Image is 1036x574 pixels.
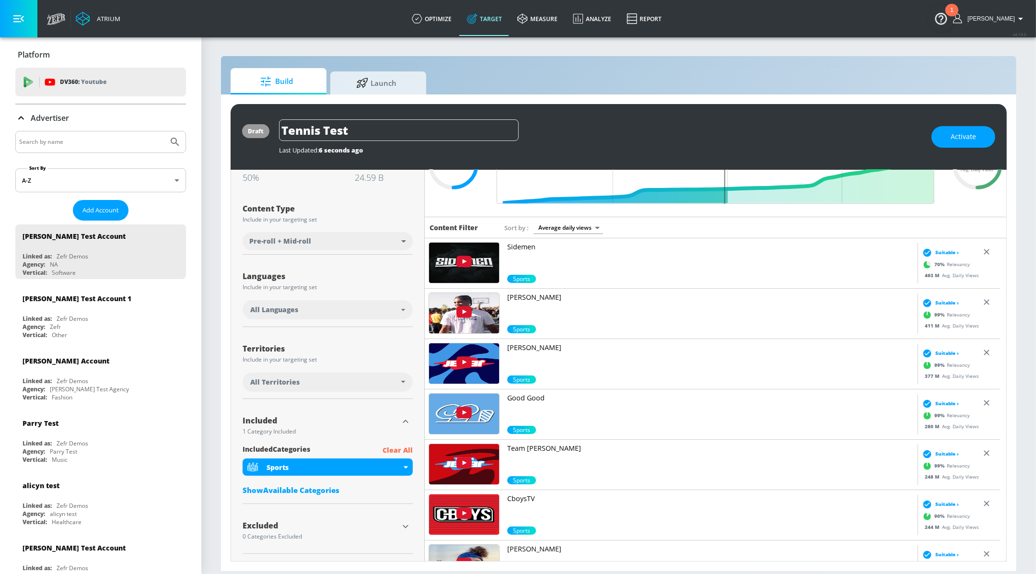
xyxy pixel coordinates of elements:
div: Suitable › [920,500,959,509]
div: Relevancy [920,509,970,524]
span: 99 % [935,311,947,318]
div: Territories [243,345,413,352]
span: Launch [340,71,413,94]
div: Platform [15,41,186,68]
div: Avg. Daily Views [920,373,979,380]
div: 0 Categories Excluded [243,534,398,539]
div: 99.0% [507,426,536,434]
div: Agency: [23,447,45,456]
div: Agency: [23,385,45,393]
div: 1 Category Included [243,429,398,434]
div: Fashion [52,393,72,401]
p: [PERSON_NAME] [507,293,914,302]
p: Clear All [383,445,413,457]
input: Final Threshold [492,126,939,204]
p: DV360: [60,77,106,87]
div: Suitable › [920,248,959,258]
div: All Territories [243,373,413,392]
div: alicyn testLinked as:Zefr DemosAgency:alicyn testVertical:Healthcare [15,474,186,528]
img: UUDogdKl7t7NHzQ95aEwkdMw [429,243,499,283]
span: Sports [507,375,536,384]
div: Linked as: [23,502,52,510]
span: All Languages [250,305,298,315]
div: Vertical: [23,269,47,277]
div: Avg. Daily Views [920,322,979,329]
div: alicyn test [50,510,77,518]
div: Healthcare [52,518,81,526]
a: Atrium [76,12,120,26]
img: UUQIUhhcmXsu6cN6n3y9-Pww [429,343,499,384]
h6: Content Filter [430,223,478,232]
span: Avg. Daily Views [961,167,994,172]
span: Sports [507,275,536,283]
span: Sports [507,426,536,434]
span: Pre-roll + Mid-roll [249,236,311,246]
a: Report [619,1,669,36]
div: 99.0% [507,375,536,384]
div: Sports [267,463,401,472]
div: Relevancy [920,358,970,373]
span: All Territories [250,377,300,387]
div: Linked as: [23,439,52,447]
div: Zefr Demos [57,252,88,260]
span: Sports [507,325,536,333]
span: Build [240,70,313,93]
button: Open Resource Center, 1 new notification [928,5,955,32]
div: Relevancy [920,258,970,272]
span: Suitable › [936,450,959,457]
input: Search by name [19,136,164,148]
label: Sort By [27,165,48,171]
div: Zefr Demos [57,502,88,510]
div: 99.0% [507,476,536,484]
span: 280 M [925,423,943,430]
div: 99.0% [507,325,536,333]
div: [PERSON_NAME] Test AccountLinked as:Zefr DemosAgency:NAVertical:Software [15,224,186,279]
span: 99 % [935,412,947,419]
div: Suitable › [920,449,959,459]
img: UUkNB_lQah9MLniBLlk97iBw [429,293,499,333]
p: [PERSON_NAME] [507,343,914,352]
div: Advertiser [15,105,186,131]
div: Included [243,417,398,424]
span: included Categories [243,445,310,457]
div: [PERSON_NAME] AccountLinked as:Zefr DemosAgency:[PERSON_NAME] Test AgencyVertical:Fashion [15,349,186,404]
a: Good Good [507,393,914,426]
div: Avg. Daily Views [920,423,979,430]
div: Software [52,269,76,277]
p: Youtube [81,77,106,87]
div: Relevancy [920,409,970,423]
span: Activate [951,131,976,143]
img: UUs6ZQr6vTKU83dLhTABrN4g [429,444,499,484]
div: 1 [950,10,954,23]
div: alicyn test [23,481,59,490]
div: NA [50,260,58,269]
div: Relevancy [920,560,970,574]
span: v 4.19.0 [1013,32,1026,37]
p: CboysTV [507,494,914,504]
div: Include in your targeting set [243,357,413,363]
img: UUfi-mPMOmche6WI-jkvnGXw [429,394,499,434]
button: [PERSON_NAME] [953,13,1026,24]
img: UUBNnILlexKYtJu-EGUvq_iA [429,494,499,535]
div: Zefr Demos [57,564,88,572]
div: Linked as: [23,564,52,572]
p: Advertiser [31,113,69,123]
div: Suitable › [920,349,959,358]
div: All Languages [243,300,413,319]
div: DV360: Youtube [15,68,186,96]
div: [PERSON_NAME] Test Account [23,232,126,241]
div: draft [248,127,264,135]
div: 24.59 B [355,172,413,183]
button: Activate [931,126,995,148]
a: [PERSON_NAME] [507,343,914,375]
div: 70.0% [507,275,536,283]
span: Suitable › [936,299,959,306]
span: 90 % [935,513,947,520]
div: Content Type [243,205,413,212]
div: Vertical: [23,393,47,401]
a: measure [510,1,565,36]
div: Include in your targeting set [243,284,413,290]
